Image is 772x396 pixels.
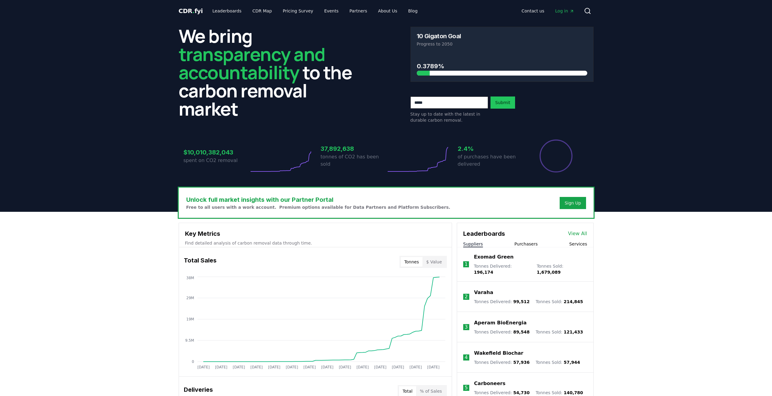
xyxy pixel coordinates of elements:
[192,360,194,364] tspan: 0
[474,270,493,275] span: 196,174
[474,350,523,357] a: Wakefield Biochar
[513,330,530,334] span: 89,548
[474,299,530,305] p: Tonnes Delivered :
[410,111,488,123] p: Stay up to date with the latest in durable carbon removal.
[417,62,587,71] h3: 0.3789%
[321,153,386,168] p: tonnes of CO2 has been sold
[550,5,579,16] a: Log in
[179,7,203,15] span: CDR fyi
[185,240,446,246] p: Find detailed analysis of carbon removal data through time.
[474,359,530,365] p: Tonnes Delivered :
[417,33,461,39] h3: 10 Gigaton Goal
[416,386,446,396] button: % of Sales
[186,276,194,280] tspan: 38M
[474,289,493,296] a: Varaha
[356,365,369,369] tspan: [DATE]
[339,365,351,369] tspan: [DATE]
[564,299,583,304] span: 214,845
[463,229,505,238] h3: Leaderboards
[179,42,325,85] span: transparency and accountability
[399,386,416,396] button: Total
[474,253,514,261] a: Exomad Green
[536,359,580,365] p: Tonnes Sold :
[474,380,505,387] a: Carboneers
[458,144,523,153] h3: 2.4%
[268,365,280,369] tspan: [DATE]
[233,365,245,369] tspan: [DATE]
[392,365,404,369] tspan: [DATE]
[491,96,515,109] button: Submit
[465,293,468,300] p: 2
[517,5,549,16] a: Contact us
[345,5,372,16] a: Partners
[536,299,583,305] p: Tonnes Sold :
[423,257,446,267] button: $ Value
[568,230,587,237] a: View All
[427,365,440,369] tspan: [DATE]
[207,5,422,16] nav: Main
[513,299,530,304] span: 99,512
[319,5,343,16] a: Events
[474,390,530,396] p: Tonnes Delivered :
[286,365,298,369] tspan: [DATE]
[513,360,530,365] span: 57,936
[250,365,263,369] tspan: [DATE]
[565,200,581,206] a: Sign Up
[465,384,468,391] p: 5
[184,148,249,157] h3: $10,010,382,043
[192,7,194,15] span: .
[215,365,227,369] tspan: [DATE]
[197,365,210,369] tspan: [DATE]
[569,241,587,247] button: Services
[186,317,194,321] tspan: 19M
[373,5,402,16] a: About Us
[564,360,580,365] span: 57,944
[465,354,468,361] p: 4
[537,270,561,275] span: 1,679,089
[465,323,468,331] p: 3
[374,365,386,369] tspan: [DATE]
[537,263,587,275] p: Tonnes Sold :
[186,204,450,210] p: Free to all users with a work account. Premium options available for Data Partners and Platform S...
[464,261,467,268] p: 1
[303,365,316,369] tspan: [DATE]
[184,256,217,268] h3: Total Sales
[564,330,583,334] span: 121,433
[564,390,583,395] span: 140,780
[186,296,194,300] tspan: 29M
[463,241,483,247] button: Suppliers
[539,139,573,173] div: Percentage of sales delivered
[514,241,538,247] button: Purchasers
[321,144,386,153] h3: 37,892,638
[417,41,587,47] p: Progress to 2050
[536,390,583,396] p: Tonnes Sold :
[410,365,422,369] tspan: [DATE]
[207,5,246,16] a: Leaderboards
[555,8,574,14] span: Log in
[185,229,446,238] h3: Key Metrics
[513,390,530,395] span: 54,730
[536,329,583,335] p: Tonnes Sold :
[517,5,579,16] nav: Main
[474,329,530,335] p: Tonnes Delivered :
[321,365,333,369] tspan: [DATE]
[403,5,423,16] a: Blog
[185,338,194,343] tspan: 9.5M
[474,263,531,275] p: Tonnes Delivered :
[560,197,586,209] button: Sign Up
[401,257,423,267] button: Tonnes
[184,157,249,164] p: spent on CO2 removal
[248,5,277,16] a: CDR Map
[278,5,318,16] a: Pricing Survey
[458,153,523,168] p: of purchases have been delivered
[179,7,203,15] a: CDR.fyi
[179,27,362,118] h2: We bring to the carbon removal market
[186,195,450,204] h3: Unlock full market insights with our Partner Portal
[474,319,527,327] a: Aperam BioEnergia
